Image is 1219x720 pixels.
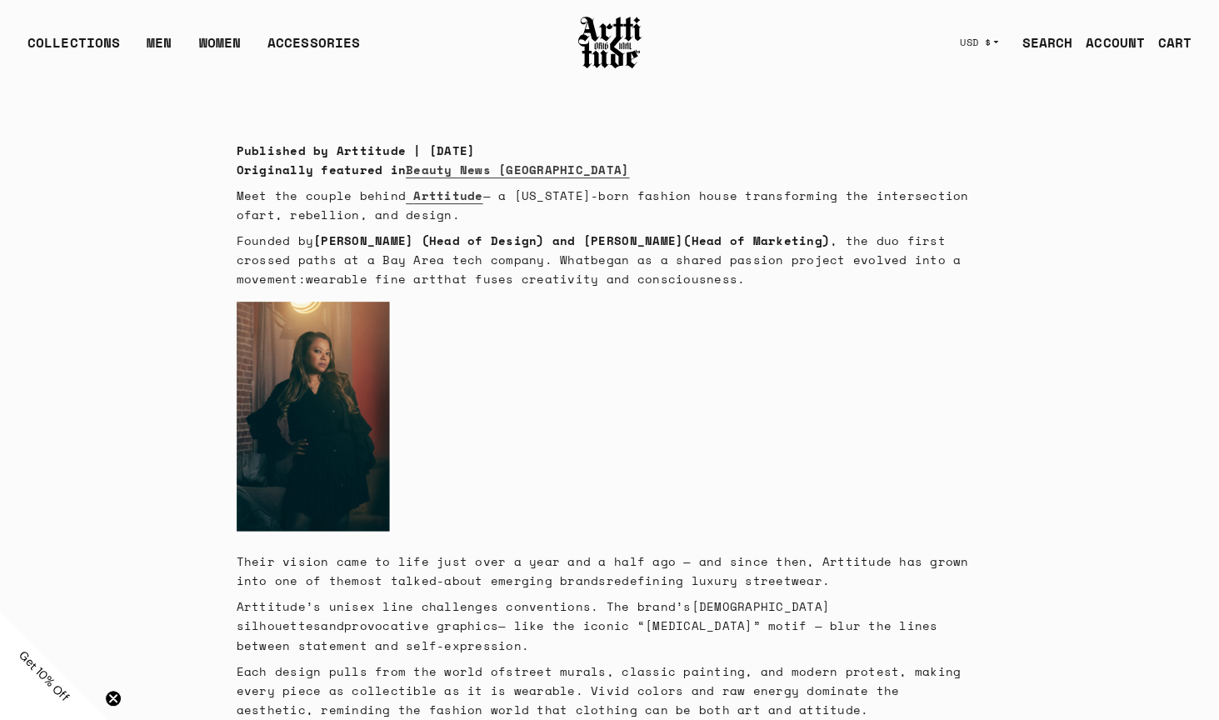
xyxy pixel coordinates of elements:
span: began as a shared p [591,251,737,268]
a: SEARCH [1008,26,1072,59]
span: USD $ [960,36,992,49]
strong: Published by Arttitude | [DATE] Originally featured in [237,142,630,178]
span: redefining luxury streetwear. [607,572,830,589]
span: art, rebellion, and design [252,206,452,223]
a: ACCOUNT [1072,26,1145,59]
ul: Main navigation [14,32,373,66]
span: Get 10% Off [16,647,72,704]
span: wearable fine art [306,270,437,287]
img: Arttitude [577,14,643,71]
button: Close teaser [105,690,122,707]
button: USD $ [950,24,1009,61]
strong: Arttitude [413,187,482,204]
span: Meet the couple behind [237,187,407,204]
span: Their vision came to life just over a year and a half ago — and since then, Arttitude has grown i... [237,552,969,589]
a: Open cart [1145,26,1192,59]
span: — a [US_STATE]-born fashion house transforming the intersection of [237,187,969,223]
span: — like the iconic “[MEDICAL_DATA]” motif — blur the lines between statement and self-expression. [237,617,938,653]
span: street murals, classic painting, and modern protest [506,662,899,680]
a: Arttitude [406,187,483,204]
span: Founded by [237,232,314,249]
span: , the duo first crossed paths at a Bay Area tech company. What [237,232,946,268]
strong: [PERSON_NAME] (Head of Design) and [PERSON_NAME] [313,232,683,249]
span: Each design pulls from the world of [237,662,507,680]
span: . [452,206,460,223]
span: , making every piece as collectible as it is wearable. Vivid colors and raw energy dominate the a... [237,662,962,718]
a: WOMEN [198,32,241,66]
span: provocative graphics [344,617,498,634]
span: Arttitude’s unisex line challenges conventions. The brand’s [237,597,692,615]
div: COLLECTIONS [27,32,120,66]
div: CART [1158,32,1192,52]
strong: (Head of Marketing) [683,232,830,249]
div: ACCESSORIES [267,32,360,66]
span: most talked-about emerging brands [352,572,606,589]
a: MEN [147,32,172,66]
span: [DEMOGRAPHIC_DATA] silhouettes [237,597,830,634]
span: assion project evolved into a movement: [237,251,962,287]
span: that fuses creativity and consciousness. [437,270,745,287]
span: and [321,617,344,634]
a: Beauty News [GEOGRAPHIC_DATA] [406,161,629,178]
